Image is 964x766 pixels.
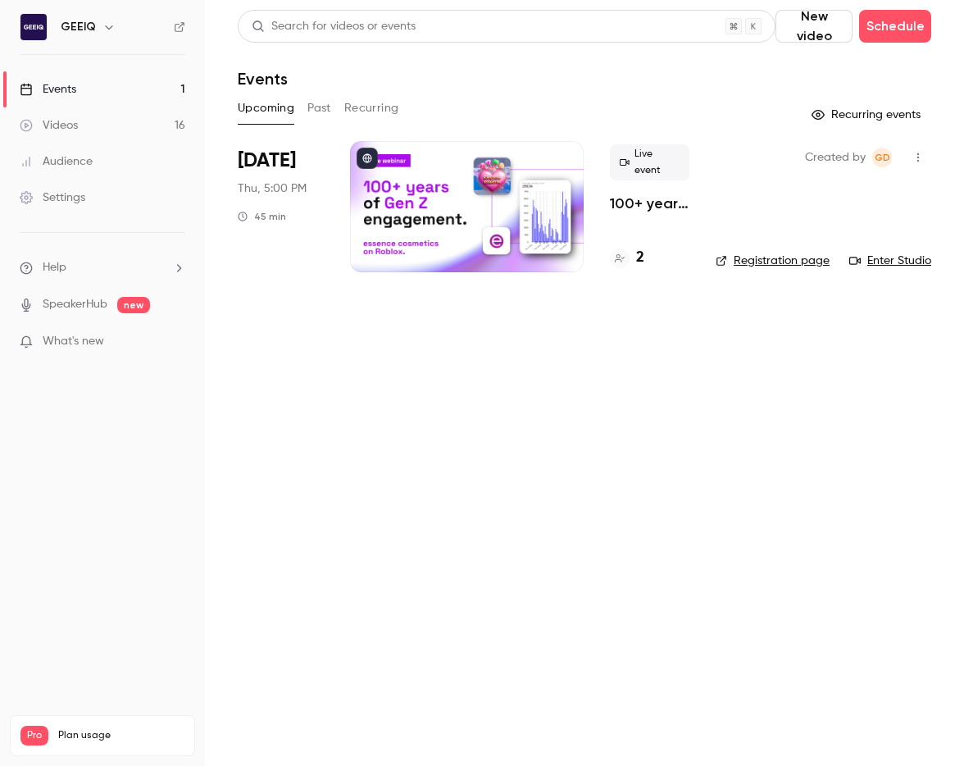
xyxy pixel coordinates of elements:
a: Enter Studio [849,253,931,269]
button: Recurring events [804,102,931,128]
a: SpeakerHub [43,296,107,313]
a: 100+ years of Gen Z engagement: essence cosmetics on Roblox [610,194,689,213]
span: Pro [20,726,48,745]
a: Registration page [716,253,830,269]
span: Plan usage [58,729,184,742]
button: Schedule [859,10,931,43]
span: Thu, 5:00 PM [238,180,307,197]
div: Videos [20,117,78,134]
span: new [117,297,150,313]
div: Search for videos or events [252,18,416,35]
span: Created by [805,148,866,167]
li: help-dropdown-opener [20,259,185,276]
h4: 2 [636,247,644,269]
div: Aug 28 Thu, 5:00 PM (Europe/London) [238,141,324,272]
span: GD [875,148,890,167]
button: Past [307,95,331,121]
button: Recurring [344,95,399,121]
span: Help [43,259,66,276]
span: [DATE] [238,148,296,174]
div: Events [20,81,76,98]
div: Settings [20,189,85,206]
h1: Events [238,69,288,89]
a: 2 [610,247,644,269]
span: Giovanna Demopoulos [872,148,892,167]
h6: GEEIQ [61,19,96,35]
button: New video [775,10,853,43]
button: Upcoming [238,95,294,121]
div: Audience [20,153,93,170]
div: 45 min [238,210,286,223]
span: Live event [610,144,689,180]
img: GEEIQ [20,14,47,40]
span: What's new [43,333,104,350]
